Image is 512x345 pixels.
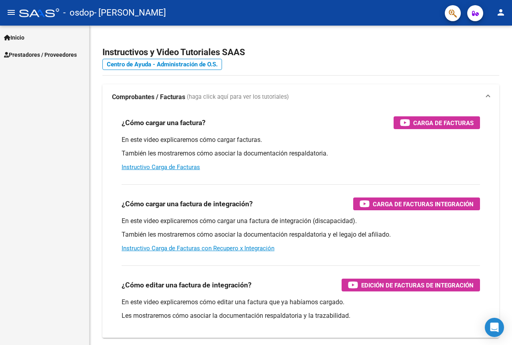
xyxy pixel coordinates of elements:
[496,8,506,17] mat-icon: person
[94,4,166,22] span: - [PERSON_NAME]
[413,118,474,128] span: Carga de Facturas
[122,217,480,225] p: En este video explicaremos cómo cargar una factura de integración (discapacidad).
[122,279,252,291] h3: ¿Cómo editar una factura de integración?
[353,197,480,210] button: Carga de Facturas Integración
[361,280,474,290] span: Edición de Facturas de integración
[122,230,480,239] p: También les mostraremos cómo asociar la documentación respaldatoria y el legajo del afiliado.
[122,136,480,144] p: En este video explicaremos cómo cargar facturas.
[122,298,480,307] p: En este video explicaremos cómo editar una factura que ya habíamos cargado.
[122,149,480,158] p: También les mostraremos cómo asociar la documentación respaldatoria.
[4,50,77,59] span: Prestadores / Proveedores
[187,93,289,102] span: (haga click aquí para ver los tutoriales)
[485,318,504,337] div: Open Intercom Messenger
[373,199,474,209] span: Carga de Facturas Integración
[102,45,499,60] h2: Instructivos y Video Tutoriales SAAS
[122,164,200,171] a: Instructivo Carga de Facturas
[122,245,274,252] a: Instructivo Carga de Facturas con Recupero x Integración
[102,59,222,70] a: Centro de Ayuda - Administración de O.S.
[112,93,185,102] strong: Comprobantes / Facturas
[394,116,480,129] button: Carga de Facturas
[102,110,499,338] div: Comprobantes / Facturas (haga click aquí para ver los tutoriales)
[122,117,206,128] h3: ¿Cómo cargar una factura?
[342,279,480,291] button: Edición de Facturas de integración
[6,8,16,17] mat-icon: menu
[122,311,480,320] p: Les mostraremos cómo asociar la documentación respaldatoria y la trazabilidad.
[4,33,24,42] span: Inicio
[102,84,499,110] mat-expansion-panel-header: Comprobantes / Facturas (haga click aquí para ver los tutoriales)
[63,4,94,22] span: - osdop
[122,198,253,209] h3: ¿Cómo cargar una factura de integración?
